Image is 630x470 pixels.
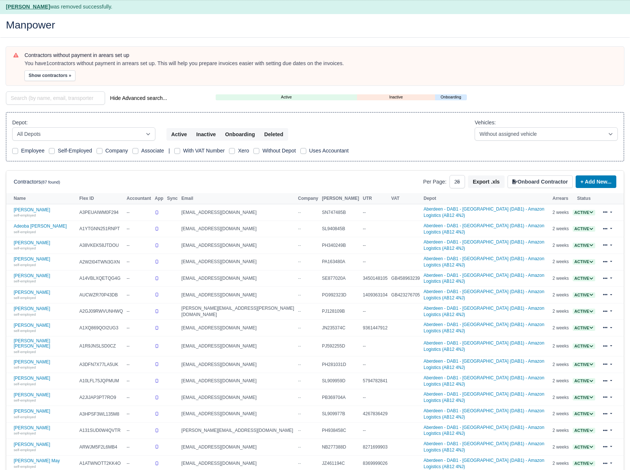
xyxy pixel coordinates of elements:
[361,336,390,356] td: --
[320,439,361,456] td: NB277388D
[125,237,153,254] td: --
[361,422,390,439] td: --
[551,439,571,456] td: 2 weeks
[14,329,36,333] small: self-employed
[298,343,301,349] span: --
[573,276,595,281] a: Active
[77,320,125,336] td: A1XQ869QOI2UG3
[298,259,301,264] span: --
[551,303,571,320] td: 2 weeks
[14,246,36,250] small: self-employed
[125,221,153,237] td: --
[551,389,571,406] td: 2 weeks
[573,362,595,367] a: Active
[298,411,301,416] span: --
[424,256,544,268] a: Aberdeen - DAB1 - [GEOGRAPHIC_DATA] (DAB1) - Amazon Logistics (AB12 4NJ)
[24,52,617,58] h6: Contractors without payment in arears set up
[424,458,544,469] a: Aberdeen - DAB1 - [GEOGRAPHIC_DATA] (DAB1) - Amazon Logistics (AB12 4NJ)
[298,243,301,248] span: --
[551,422,571,439] td: 2 weeks
[573,378,595,383] a: Active
[298,309,301,314] span: --
[361,204,390,221] td: --
[179,254,296,271] td: [EMAIL_ADDRESS][DOMAIN_NAME]
[14,398,36,402] small: self-employed
[179,287,296,303] td: [EMAIL_ADDRESS][DOMAIN_NAME]
[551,204,571,221] td: 2 weeks
[571,193,597,204] th: Status
[424,322,544,333] a: Aberdeen - DAB1 - [GEOGRAPHIC_DATA] (DAB1) - Amazon Logistics (AB12 4NJ)
[6,91,105,105] input: Search (by name, email, transporter id) ...
[238,147,249,155] label: Xero
[24,70,75,81] button: Show contractors »
[468,175,505,188] button: Export .xls
[298,428,301,433] span: --
[576,175,616,188] a: + Add New...
[357,94,435,100] a: Inactive
[551,254,571,271] td: 2 weeks
[390,287,422,303] td: GB423276705
[422,193,551,204] th: Depot
[423,178,447,186] label: Per Page:
[361,193,390,204] th: UTR
[77,356,125,373] td: A3DFN7X77LA5UK
[14,350,36,354] small: self-employed
[573,292,595,298] span: Active
[220,128,260,141] button: Onboarding
[14,296,36,300] small: self-employed
[298,210,301,215] span: --
[6,193,77,204] th: Name
[179,237,296,254] td: [EMAIL_ADDRESS][DOMAIN_NAME]
[14,279,36,283] small: self-employed
[573,210,595,215] a: Active
[77,287,125,303] td: AUCWZR70P43DB
[14,409,75,419] a: [PERSON_NAME] self-employed
[179,373,296,389] td: [EMAIL_ADDRESS][DOMAIN_NAME]
[593,434,630,470] iframe: Chat Widget
[77,270,125,287] td: A14VBLXQETQG4G
[77,373,125,389] td: A10LFL75JQPMUM
[573,461,595,466] a: Active
[14,464,36,469] small: self-employed
[424,289,544,301] a: Aberdeen - DAB1 - [GEOGRAPHIC_DATA] (DAB1) - Amazon Logistics (AB12 4NJ)
[179,303,296,320] td: [PERSON_NAME][EMAIL_ADDRESS][PERSON_NAME][DOMAIN_NAME]
[475,118,496,127] label: Vehicles:
[14,431,36,435] small: self-employed
[573,309,595,314] a: Active
[14,256,75,267] a: [PERSON_NAME] self-employed
[14,338,75,354] a: [PERSON_NAME] [PERSON_NAME] self-employed
[125,422,153,439] td: --
[320,356,361,373] td: PH281031D
[573,395,595,400] a: Active
[320,320,361,336] td: JN235374C
[14,230,36,234] small: self-employed
[77,204,125,221] td: A3PEUAIWM0F294
[179,270,296,287] td: [EMAIL_ADDRESS][DOMAIN_NAME]
[573,428,595,433] a: Active
[298,276,301,281] span: --
[361,406,390,423] td: 4267836429
[125,204,153,221] td: --
[12,118,28,127] label: Depot:
[320,193,361,204] th: [PERSON_NAME]
[361,303,390,320] td: --
[125,406,153,423] td: --
[14,207,75,218] a: [PERSON_NAME] self-employed
[14,376,75,386] a: [PERSON_NAME] self-employed
[361,356,390,373] td: --
[105,147,128,155] label: Company
[551,356,571,373] td: 2 weeks
[361,389,390,406] td: --
[153,193,165,204] th: App
[179,422,296,439] td: [PERSON_NAME][EMAIL_ADDRESS][DOMAIN_NAME]
[320,221,361,237] td: SL940845B
[424,340,544,352] a: Aberdeen - DAB1 - [GEOGRAPHIC_DATA] (DAB1) - Amazon Logistics (AB12 4NJ)
[14,448,36,452] small: self-employed
[14,382,36,386] small: self-employed
[573,243,595,248] a: Active
[320,389,361,406] td: PB369704A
